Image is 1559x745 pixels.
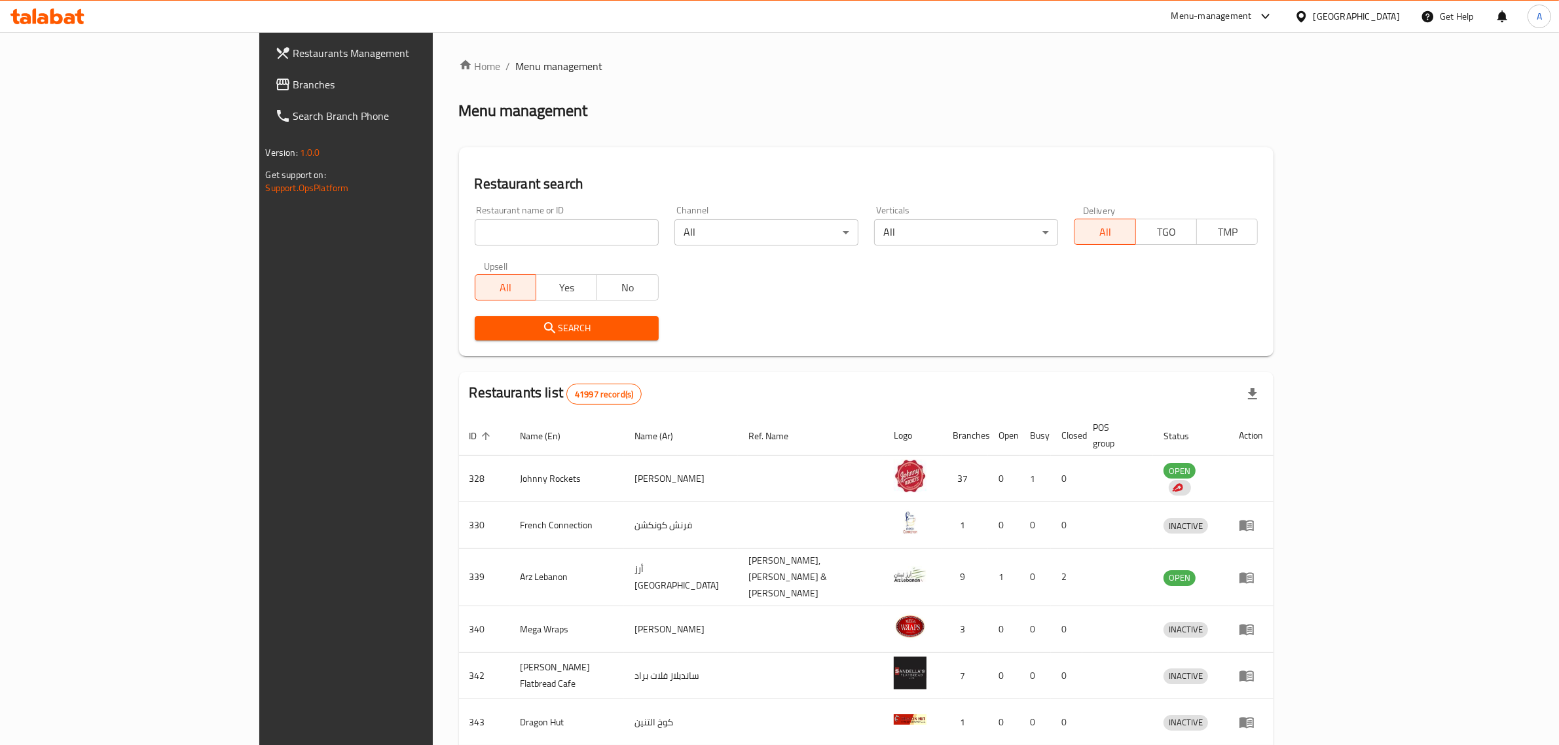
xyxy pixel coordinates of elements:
[624,549,738,606] td: أرز [GEOGRAPHIC_DATA]
[1164,715,1208,731] div: INACTIVE
[894,610,926,643] img: Mega Wraps
[510,549,625,606] td: Arz Lebanon
[265,100,520,132] a: Search Branch Phone
[469,383,642,405] h2: Restaurants list
[894,506,926,539] img: French Connection
[1051,456,1082,502] td: 0
[1051,606,1082,653] td: 0
[1164,570,1196,585] span: OPEN
[1164,622,1208,637] span: INACTIVE
[475,174,1258,194] h2: Restaurant search
[624,606,738,653] td: [PERSON_NAME]
[1202,223,1253,242] span: TMP
[266,144,298,161] span: Version:
[1051,502,1082,549] td: 0
[1171,482,1183,494] img: delivery hero logo
[510,456,625,502] td: Johnny Rockets
[634,428,690,444] span: Name (Ar)
[942,653,988,699] td: 7
[541,278,592,297] span: Yes
[1164,518,1208,534] span: INACTIVE
[748,428,805,444] span: Ref. Name
[300,144,320,161] span: 1.0.0
[484,261,508,270] label: Upsell
[988,456,1019,502] td: 0
[1239,714,1263,730] div: Menu
[469,428,494,444] span: ID
[1164,622,1208,638] div: INACTIVE
[894,460,926,492] img: Johnny Rockets
[1164,518,1208,534] div: INACTIVE
[567,388,641,401] span: 41997 record(s)
[485,320,648,336] span: Search
[942,416,988,456] th: Branches
[1019,549,1051,606] td: 0
[1051,653,1082,699] td: 0
[624,653,738,699] td: سانديلاز فلات براد
[1239,668,1263,683] div: Menu
[738,549,883,606] td: [PERSON_NAME],[PERSON_NAME] & [PERSON_NAME]
[475,316,659,340] button: Search
[1051,416,1082,456] th: Closed
[942,456,988,502] td: 37
[265,37,520,69] a: Restaurants Management
[1239,570,1263,585] div: Menu
[521,428,578,444] span: Name (En)
[1019,456,1051,502] td: 1
[566,384,642,405] div: Total records count
[1019,502,1051,549] td: 0
[266,166,326,183] span: Get support on:
[894,657,926,689] img: Sandella's Flatbread Cafe
[1019,606,1051,653] td: 0
[624,502,738,549] td: فرنش كونكشن
[459,58,1274,74] nav: breadcrumb
[536,274,597,300] button: Yes
[1239,517,1263,533] div: Menu
[1171,9,1252,24] div: Menu-management
[988,416,1019,456] th: Open
[883,416,942,456] th: Logo
[988,606,1019,653] td: 0
[596,274,658,300] button: No
[459,100,588,121] h2: Menu management
[874,219,1058,245] div: All
[1164,463,1196,479] span: OPEN
[1083,206,1116,215] label: Delivery
[1164,668,1208,683] span: INACTIVE
[988,653,1019,699] td: 0
[1164,715,1208,730] span: INACTIVE
[894,558,926,591] img: Arz Lebanon
[293,77,509,92] span: Branches
[1141,223,1192,242] span: TGO
[942,606,988,653] td: 3
[1135,219,1197,245] button: TGO
[1164,428,1206,444] span: Status
[1239,621,1263,637] div: Menu
[481,278,531,297] span: All
[266,179,349,196] a: Support.OpsPlatform
[1537,9,1542,24] span: A
[475,274,536,300] button: All
[293,108,509,124] span: Search Branch Phone
[516,58,603,74] span: Menu management
[942,502,988,549] td: 1
[988,502,1019,549] td: 0
[293,45,509,61] span: Restaurants Management
[988,549,1019,606] td: 1
[1051,549,1082,606] td: 2
[510,502,625,549] td: French Connection
[475,219,659,245] input: Search for restaurant name or ID..
[1237,378,1268,410] div: Export file
[624,456,738,502] td: [PERSON_NAME]
[1313,9,1400,24] div: [GEOGRAPHIC_DATA]
[1019,653,1051,699] td: 0
[1228,416,1274,456] th: Action
[1080,223,1130,242] span: All
[894,703,926,736] img: Dragon Hut
[602,278,653,297] span: No
[1019,416,1051,456] th: Busy
[942,549,988,606] td: 9
[1196,219,1258,245] button: TMP
[1093,420,1137,451] span: POS group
